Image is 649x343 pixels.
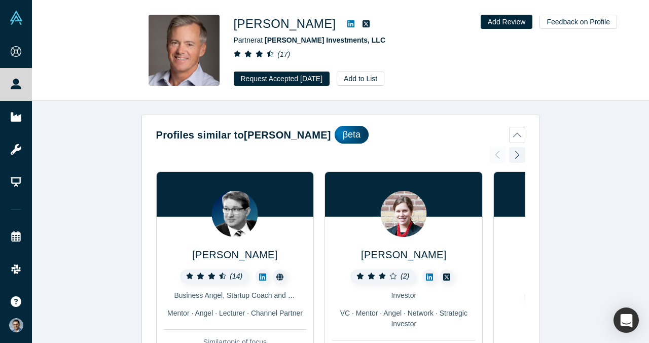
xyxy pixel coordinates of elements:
[192,249,277,260] a: [PERSON_NAME]
[212,191,258,237] img: Martin Giese's Profile Image
[381,191,427,237] img: Rebecca Offensend's Profile Image
[156,127,331,143] h2: Profiles similar to [PERSON_NAME]
[337,72,384,86] button: Add to List
[401,272,409,280] i: ( 2 )
[277,50,290,58] i: ( 17 )
[234,72,330,86] button: Request Accepted [DATE]
[335,126,369,144] div: βeta
[361,249,446,260] a: [PERSON_NAME]
[332,308,475,329] div: VC · Mentor · Angel · Network · Strategic Investor
[391,291,416,299] span: Investor
[164,308,307,319] div: Mentor · Angel · Lecturer · Channel Partner
[156,126,525,144] button: Profiles similar to[PERSON_NAME]βeta
[265,36,385,44] a: [PERSON_NAME] Investments, LLC
[174,291,346,299] span: Business Angel, Startup Coach and best-selling author
[234,15,336,33] h1: [PERSON_NAME]
[230,272,242,280] i: ( 14 )
[481,15,533,29] button: Add Review
[234,36,386,44] span: Partner at
[501,329,644,339] div: VC · Faculty · Mentor
[9,11,23,25] img: Alchemist Vault Logo
[9,318,23,332] img: VP Singh's Account
[149,15,220,86] img: Steve King's Profile Image
[539,15,617,29] button: Feedback on Profile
